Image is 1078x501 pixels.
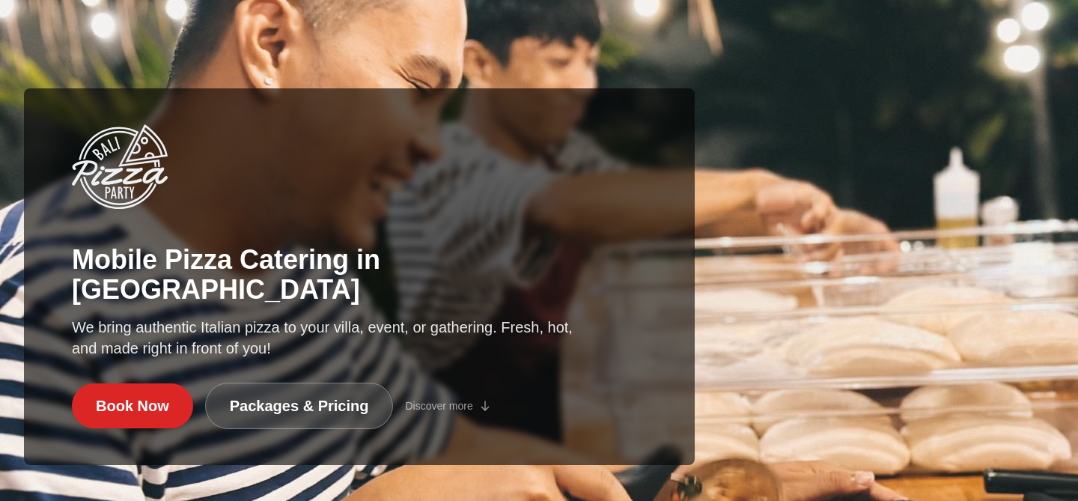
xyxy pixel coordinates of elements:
[72,383,193,428] a: Book Now
[405,398,472,413] span: Discover more
[72,124,168,209] img: Bali Pizza Party Logo - Mobile Pizza Catering in Bali
[72,245,647,305] h1: Mobile Pizza Catering in [GEOGRAPHIC_DATA]
[72,317,575,359] p: We bring authentic Italian pizza to your villa, event, or gathering. Fresh, hot, and made right i...
[205,383,394,429] a: Packages & Pricing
